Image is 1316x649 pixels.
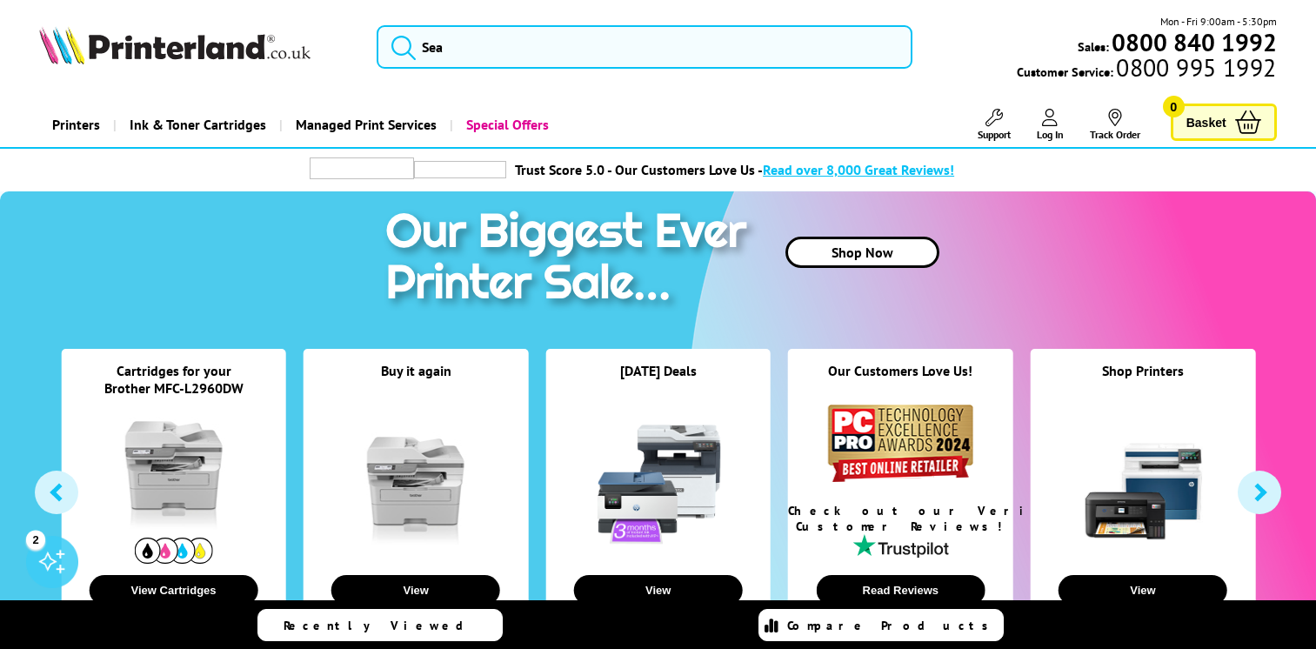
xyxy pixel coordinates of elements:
a: Basket 0 [1171,104,1277,141]
div: 2 [26,530,45,549]
a: Shop Now [785,237,939,268]
span: Compare Products [787,618,998,633]
b: 0800 840 1992 [1112,26,1277,58]
a: Managed Print Services [279,103,450,147]
a: Buy it again [381,362,451,379]
a: Printers [39,103,113,147]
a: 0800 840 1992 [1109,34,1277,50]
span: 0800 995 1992 [1113,59,1276,76]
img: Printerland Logo [39,26,311,64]
input: Sea [377,25,912,69]
a: Brother MFC-L2960DW [104,379,244,397]
div: Shop Printers [1031,362,1256,401]
div: Cartridges for your [61,362,286,379]
div: Check out our Verified Customer Reviews! [788,503,1013,534]
span: Support [978,128,1011,141]
a: Special Offers [450,103,562,147]
button: View Cartridges [90,575,258,606]
span: Recently Viewed [284,618,481,633]
button: Read Reviews [816,575,985,606]
a: Printerland Logo [39,26,355,68]
span: Sales: [1078,38,1109,55]
a: Log In [1037,109,1064,141]
a: Trust Score 5.0 - Our Customers Love Us -Read over 8,000 Great Reviews! [515,161,954,178]
button: View [331,575,500,606]
span: Log In [1037,128,1064,141]
button: View [574,575,743,606]
span: Customer Service: [1017,59,1276,80]
span: 0 [1163,96,1185,117]
img: trustpilot rating [310,157,414,179]
span: Read over 8,000 Great Reviews! [763,161,954,178]
a: Ink & Toner Cartridges [113,103,279,147]
span: Ink & Toner Cartridges [130,103,266,147]
span: Basket [1186,110,1226,134]
a: Track Order [1090,109,1140,141]
img: trustpilot rating [414,161,506,178]
button: View [1059,575,1227,606]
span: Mon - Fri 9:00am - 5:30pm [1160,13,1277,30]
a: Support [978,109,1011,141]
img: printer sale [377,191,765,328]
div: Our Customers Love Us! [788,362,1013,401]
a: Compare Products [758,609,1004,641]
div: [DATE] Deals [545,362,771,401]
a: Recently Viewed [257,609,503,641]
